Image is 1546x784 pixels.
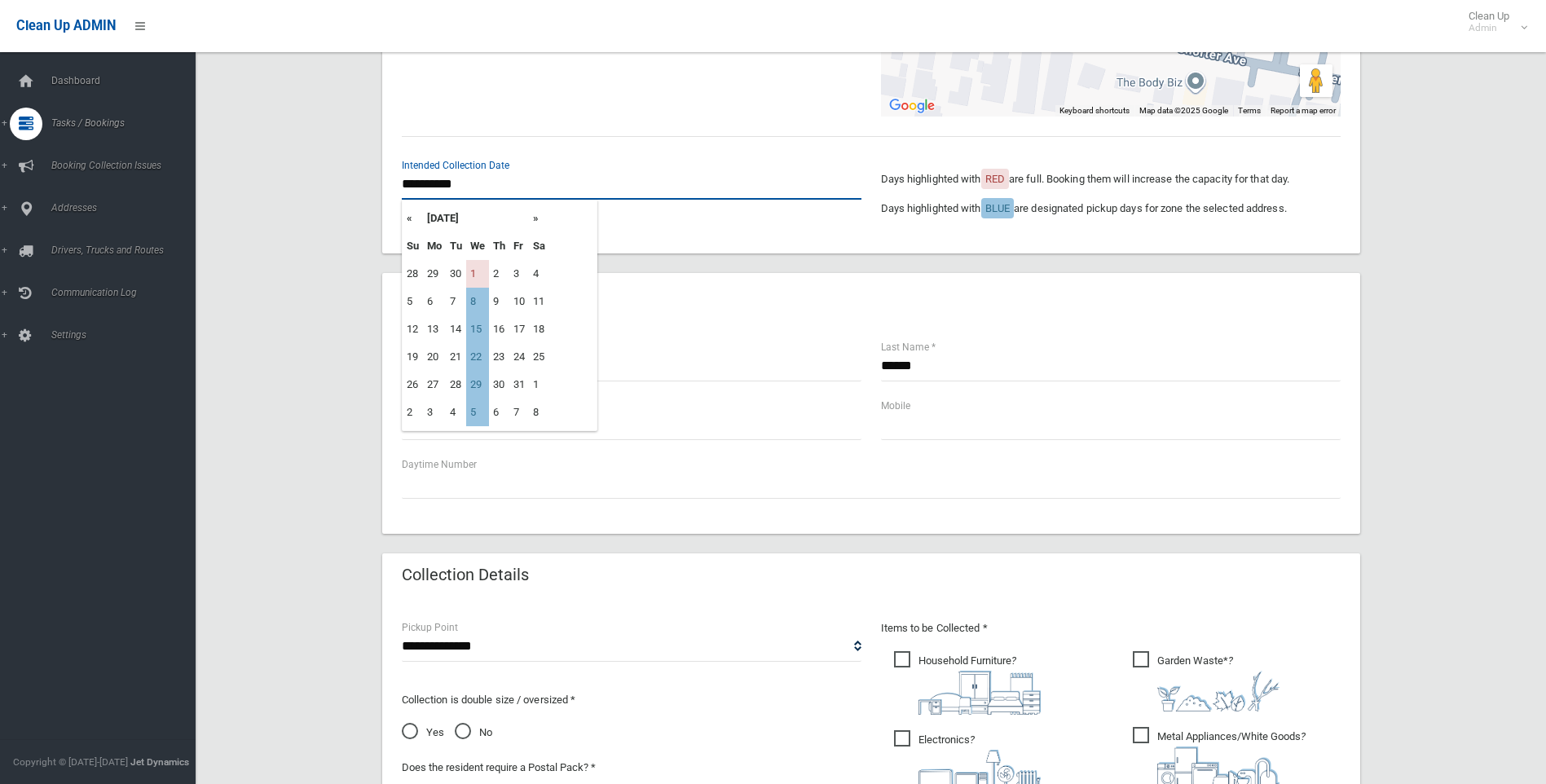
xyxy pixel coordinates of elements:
[985,202,1010,214] span: BLUE
[382,559,548,591] header: Collection Details
[489,371,509,399] td: 30
[403,205,423,232] th: «
[529,343,549,371] td: 25
[446,288,466,315] td: 7
[13,756,128,768] span: Copyright © [DATE]-[DATE]
[489,288,509,315] td: 9
[466,288,489,315] td: 8
[446,343,466,371] td: 21
[446,371,466,399] td: 28
[446,260,466,288] td: 30
[423,399,446,426] td: 3
[529,288,549,315] td: 11
[529,371,549,399] td: 1
[423,232,446,260] th: Mo
[1059,105,1130,117] button: Keyboard shortcuts
[402,723,444,742] span: Yes
[402,758,596,777] label: Does the resident require a Postal Pack? *
[881,199,1341,218] p: Days highlighted with are designated pickup days for zone the selected address.
[1469,22,1509,34] small: Admin
[466,315,489,343] td: 15
[529,260,549,288] td: 4
[509,315,529,343] td: 17
[423,288,446,315] td: 6
[466,371,489,399] td: 29
[466,343,489,371] td: 22
[885,95,939,117] a: Open this area in Google Maps (opens a new window)
[1157,654,1280,711] i: ?
[402,690,861,710] p: Collection is double size / oversized *
[455,723,492,742] span: No
[466,399,489,426] td: 5
[403,399,423,426] td: 2
[529,399,549,426] td: 8
[446,315,466,343] td: 14
[423,205,529,232] th: [DATE]
[918,671,1041,715] img: aa9efdbe659d29b613fca23ba79d85cb.png
[130,756,189,768] strong: Jet Dynamics
[403,371,423,399] td: 26
[1157,671,1280,711] img: 4fd8a5c772b2c999c83690221e5242e0.png
[489,315,509,343] td: 16
[509,343,529,371] td: 24
[894,651,1041,715] span: Household Furniture
[403,288,423,315] td: 5
[466,232,489,260] th: We
[46,202,208,214] span: Addresses
[466,260,489,288] td: 1
[529,232,549,260] th: Sa
[489,232,509,260] th: Th
[423,315,446,343] td: 13
[1139,106,1228,115] span: Map data ©2025 Google
[489,399,509,426] td: 6
[509,399,529,426] td: 7
[489,260,509,288] td: 2
[489,343,509,371] td: 23
[529,315,549,343] td: 18
[885,95,939,117] img: Google
[881,170,1341,189] p: Days highlighted with are full. Booking them will increase the capacity for that day.
[509,288,529,315] td: 10
[1271,106,1336,115] a: Report a map error
[46,244,208,256] span: Drivers, Trucks and Routes
[446,399,466,426] td: 4
[382,279,540,311] header: Personal Details
[46,160,208,171] span: Booking Collection Issues
[509,232,529,260] th: Fr
[1133,651,1280,711] span: Garden Waste*
[403,260,423,288] td: 28
[46,329,208,341] span: Settings
[881,619,1341,638] p: Items to be Collected *
[16,18,116,33] span: Clean Up ADMIN
[1300,64,1332,97] button: Drag Pegman onto the map to open Street View
[509,371,529,399] td: 31
[1238,106,1261,115] a: Terms (opens in new tab)
[509,260,529,288] td: 3
[46,117,208,129] span: Tasks / Bookings
[403,232,423,260] th: Su
[446,232,466,260] th: Tu
[1460,10,1526,34] span: Clean Up
[403,343,423,371] td: 19
[403,315,423,343] td: 12
[529,205,549,232] th: »
[46,75,208,86] span: Dashboard
[918,654,1041,715] i: ?
[423,260,446,288] td: 29
[985,173,1005,185] span: RED
[423,343,446,371] td: 20
[423,371,446,399] td: 27
[46,287,208,298] span: Communication Log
